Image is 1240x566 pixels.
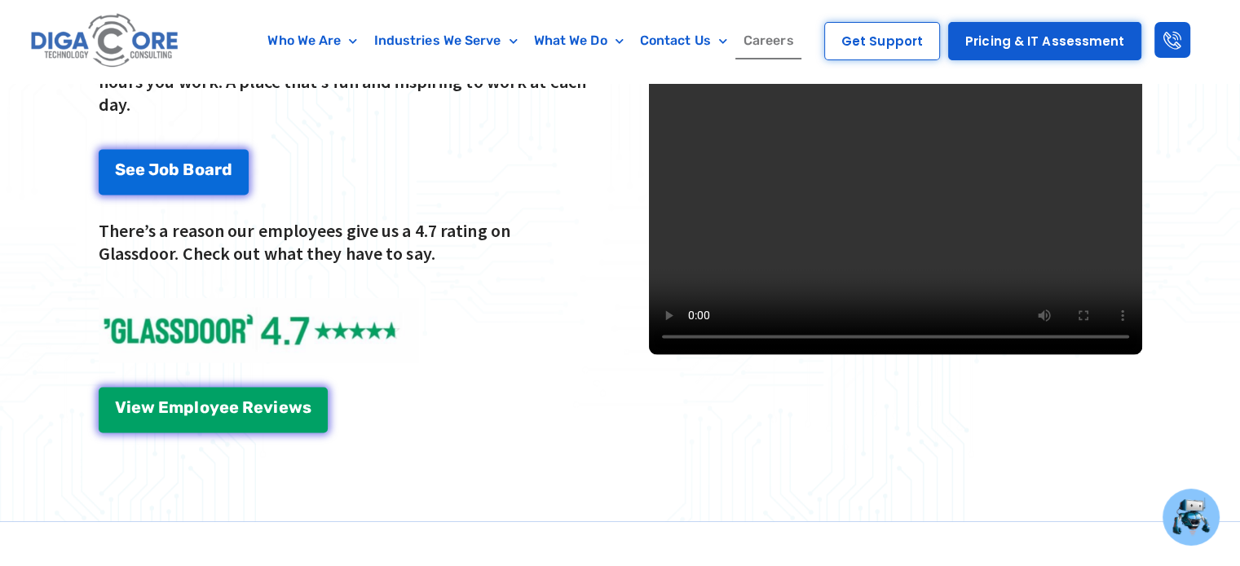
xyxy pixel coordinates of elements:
a: Who We Are [259,22,365,59]
a: View Employee Reviews [99,387,328,432]
span: p [183,399,194,415]
span: e [126,161,135,178]
a: Contact Us [632,22,735,59]
span: a [205,161,214,178]
span: w [289,399,302,415]
a: Pricing & IT Assessment [948,22,1141,60]
span: e [131,399,141,415]
span: J [148,161,159,178]
a: What We Do [526,22,632,59]
span: s [302,399,311,415]
span: S [115,161,126,178]
img: Glassdoor Reviews [99,298,419,362]
span: w [141,399,155,415]
a: Industries We Serve [366,22,526,59]
p: There’s a reason our employees give us a 4.7 rating on Glassdoor. Check out what they have to say. [99,219,592,265]
nav: Menu [249,22,813,59]
span: V [115,399,126,415]
span: R [242,399,254,415]
a: Careers [735,22,802,59]
span: e [254,399,263,415]
span: B [183,161,194,178]
span: y [210,399,219,415]
span: o [194,161,204,178]
span: m [169,399,183,415]
a: See Job Board [99,149,249,195]
span: v [263,399,273,415]
span: i [126,399,131,415]
span: e [278,399,288,415]
span: Get Support [841,35,923,47]
img: Digacore logo 1 [27,8,183,74]
span: i [273,399,278,415]
span: e [135,161,145,178]
span: o [199,399,209,415]
span: E [158,399,169,415]
span: e [219,399,229,415]
span: Pricing & IT Assessment [965,35,1124,47]
span: b [169,161,179,178]
span: d [222,161,232,178]
span: o [159,161,169,178]
span: e [229,399,239,415]
span: r [214,161,222,178]
a: Get Support [824,22,940,60]
span: l [194,399,199,415]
